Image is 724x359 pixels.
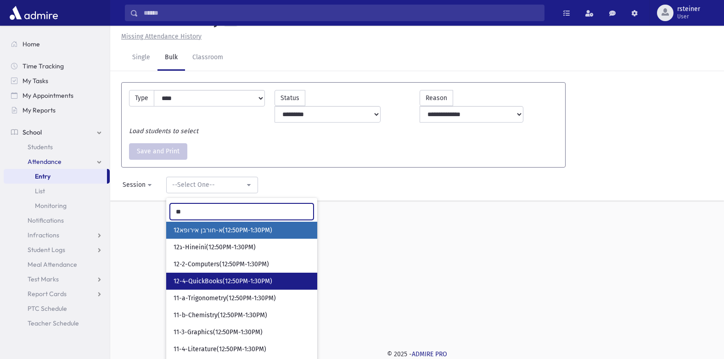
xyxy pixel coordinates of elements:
span: User [677,13,700,20]
a: My Tasks [4,73,110,88]
span: 11-4-Literature(12:50PM-1:30PM) [174,345,266,354]
span: rsteiner [677,6,700,13]
span: Meal Attendance [28,260,77,269]
a: Single [125,45,157,71]
span: 12-4-QuickBooks(12:50PM-1:30PM) [174,277,272,286]
span: 11-a-Trigonometry(12:50PM-1:30PM) [174,294,276,303]
a: Entry [4,169,107,184]
span: Teacher Schedule [28,319,79,327]
u: Missing Attendance History [121,33,202,40]
span: Home [22,40,40,48]
a: My Appointments [4,88,110,103]
div: Load students to select [124,126,562,136]
span: 11-b-Chemistry(12:50PM-1:30PM) [174,311,267,320]
a: Time Tracking [4,59,110,73]
a: List [4,184,110,198]
a: Teacher Schedule [4,316,110,331]
label: Reason [420,90,453,106]
span: My Tasks [22,77,48,85]
span: Students [28,143,53,151]
span: Monitoring [35,202,67,210]
span: List [35,187,45,195]
button: Session [117,177,159,193]
span: My Reports [22,106,56,114]
a: Missing Attendance History [118,33,202,40]
span: School [22,128,42,136]
span: Time Tracking [22,62,64,70]
a: Bulk [157,45,185,71]
label: Type [129,90,154,107]
span: My Appointments [22,91,73,100]
a: Report Cards [4,286,110,301]
a: Student Logs [4,242,110,257]
a: School [4,125,110,140]
a: PTC Schedule [4,301,110,316]
span: Student Logs [28,246,65,254]
div: © 2025 - [125,349,709,359]
a: Attendance [4,154,110,169]
span: Attendance [28,157,62,166]
img: AdmirePro [7,4,60,22]
span: Report Cards [28,290,67,298]
a: Notifications [4,213,110,228]
span: 12ג-Hineini(12:50PM-1:30PM) [174,243,256,252]
span: 11-3-Graphics(12:50PM-1:30PM) [174,328,263,337]
a: Home [4,37,110,51]
a: Meal Attendance [4,257,110,272]
button: --Select One-- [166,177,258,193]
input: Search [170,203,314,220]
span: Entry [35,172,51,180]
div: --Select One-- [172,180,245,190]
span: PTC Schedule [28,304,67,313]
span: Infractions [28,231,59,239]
span: Notifications [28,216,64,224]
a: Students [4,140,110,154]
a: Classroom [185,45,230,71]
a: Infractions [4,228,110,242]
button: Save and Print [129,143,187,160]
input: Search [138,5,544,21]
div: Session [123,180,146,190]
a: Test Marks [4,272,110,286]
span: 12-2-Computers(12:50PM-1:30PM) [174,260,269,269]
a: Monitoring [4,198,110,213]
label: Status [275,90,305,106]
span: Test Marks [28,275,59,283]
a: My Reports [4,103,110,118]
span: 12א-חורבן אירופא(12:50PM-1:30PM) [174,226,272,235]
